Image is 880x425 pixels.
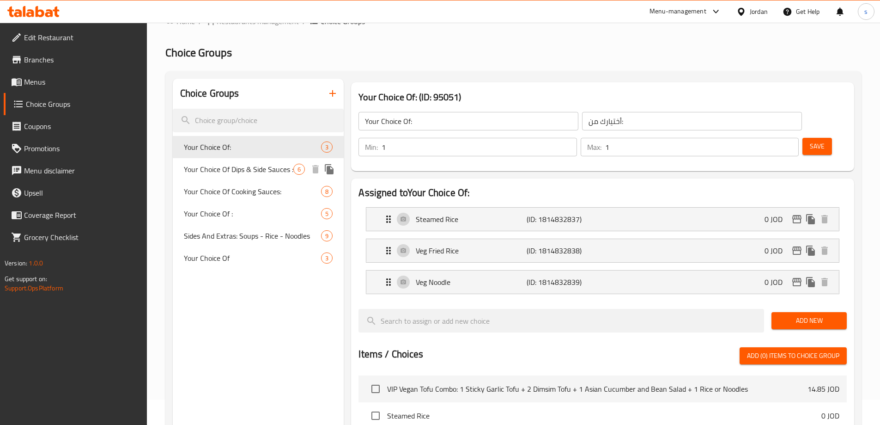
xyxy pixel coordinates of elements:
a: Menus [4,71,147,93]
span: Add New [779,315,839,326]
p: (ID: 1814832838) [527,245,601,256]
span: Upsell [24,187,140,198]
div: Your Choice Of3 [173,247,344,269]
p: Veg Fried Rice [416,245,526,256]
li: Expand [358,266,847,298]
p: 0 JOD [765,277,790,288]
span: Get support on: [5,273,47,285]
input: search [173,109,344,132]
div: Jordan [750,6,768,17]
a: Coverage Report [4,204,147,226]
div: Choices [321,208,333,219]
span: Grocery Checklist [24,232,140,243]
button: delete [818,275,831,289]
a: Support.OpsPlatform [5,282,63,294]
p: 0 JOD [765,214,790,225]
span: Promotions [24,143,140,154]
span: Select choice [366,379,385,399]
h2: Assigned to Your Choice Of: [358,186,847,200]
button: Add New [771,312,847,329]
button: duplicate [804,244,818,258]
div: Choices [321,186,333,197]
a: Upsell [4,182,147,204]
button: duplicate [322,162,336,176]
span: 6 [294,165,304,174]
div: Your Choice Of :5 [173,203,344,225]
span: 5 [322,209,332,218]
button: edit [790,212,804,226]
h2: Items / Choices [358,347,423,361]
span: Coverage Report [24,209,140,221]
a: Menu disclaimer [4,160,147,182]
span: Sides And Extras: Soups - Rice - Noodles [184,230,322,241]
div: Menu-management [649,6,706,17]
button: duplicate [804,275,818,289]
span: Your Choice Of Dips & Side Sauces : [184,164,294,175]
p: 0 JOD [821,410,839,421]
div: Your Choice Of Dips & Side Sauces :6deleteduplicate [173,158,344,180]
div: Expand [366,208,839,231]
h2: Choice Groups [180,86,239,100]
div: Your Choice Of:3 [173,136,344,158]
span: 9 [322,232,332,240]
a: Branches [4,49,147,71]
a: Restaurants management [206,16,299,27]
button: delete [818,244,831,258]
a: Promotions [4,137,147,160]
p: Max: [587,142,601,153]
span: Add (0) items to choice group [747,350,839,362]
span: 3 [322,143,332,152]
li: Expand [358,235,847,266]
p: Steamed Rice [416,214,526,225]
span: Choice Groups [165,42,232,63]
span: Menu disclaimer [24,165,140,176]
button: delete [818,212,831,226]
button: edit [790,275,804,289]
span: Branches [24,54,140,65]
p: (ID: 1814832837) [527,214,601,225]
span: Your Choice Of Cooking Sauces: [184,186,322,197]
span: Menus [24,76,140,87]
div: Choices [321,253,333,264]
span: Version: [5,257,27,269]
div: Choices [321,230,333,241]
li: / [303,16,306,27]
a: Home [165,16,195,27]
li: / [199,16,202,27]
span: 3 [322,254,332,263]
p: Veg Noodle [416,277,526,288]
div: Expand [366,271,839,294]
div: Expand [366,239,839,262]
p: Min: [365,142,378,153]
span: Restaurants management [217,16,299,27]
span: s [864,6,868,17]
h3: Your Choice Of: (ID: 95051) [358,90,847,105]
span: Choice Groups [26,99,140,110]
a: Coupons [4,115,147,137]
span: Edit Restaurant [24,32,140,43]
p: (ID: 1814832839) [527,277,601,288]
div: Choices [293,164,305,175]
a: Grocery Checklist [4,226,147,248]
span: Choice Groups [321,16,365,27]
span: Your Choice Of: [184,142,322,153]
p: 0 JOD [765,245,790,256]
a: Edit Restaurant [4,26,147,49]
button: Add (0) items to choice group [740,347,847,364]
span: 8 [322,187,332,196]
a: Choice Groups [4,93,147,115]
span: 1.0.0 [29,257,43,269]
span: Save [810,141,825,152]
button: duplicate [804,212,818,226]
li: Expand [358,203,847,235]
button: delete [309,162,322,176]
span: Coupons [24,121,140,132]
span: Your Choice Of [184,253,322,264]
span: Your Choice Of : [184,208,322,219]
p: 14.85 JOD [807,383,839,394]
button: Save [802,138,832,155]
div: Your Choice Of Cooking Sauces:8 [173,180,344,203]
button: edit [790,244,804,258]
span: VIP Vegan Tofu Combo: 1 Sticky Garlic Tofu + 2 Dimsim Tofu + 1 Asian Cucumber and Bean Salad + 1 ... [387,383,807,394]
span: Steamed Rice [387,410,821,421]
